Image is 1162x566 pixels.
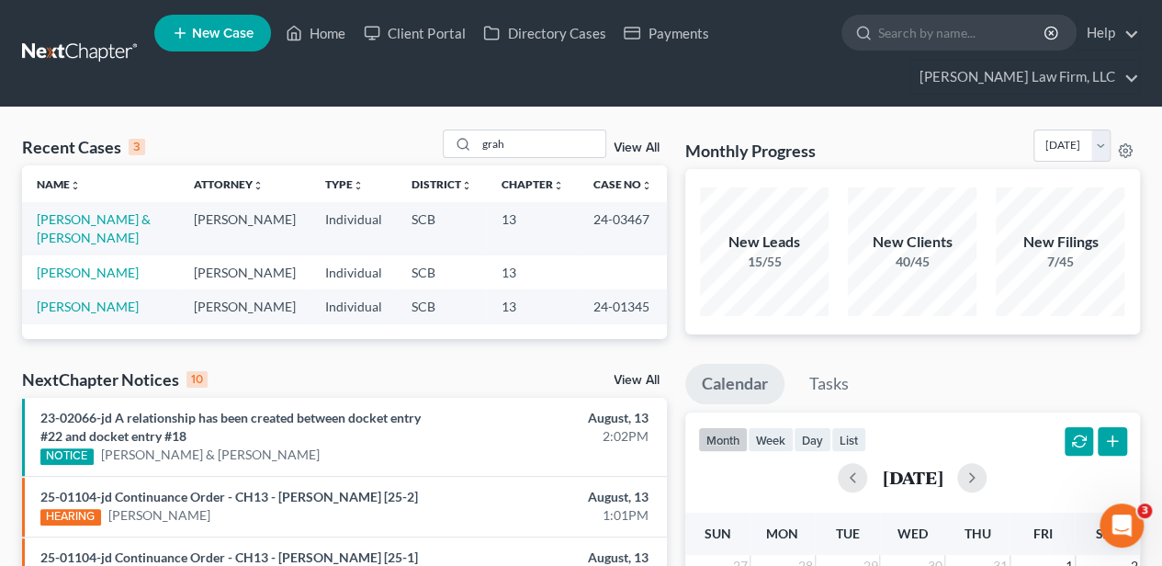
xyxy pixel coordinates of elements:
[253,180,264,191] i: unfold_more
[40,549,418,565] a: 25-01104-jd Continuance Order - CH13 - [PERSON_NAME] [25-1]
[101,446,320,464] a: [PERSON_NAME] & [PERSON_NAME]
[766,526,798,541] span: Mon
[614,374,660,387] a: View All
[457,427,648,446] div: 2:02PM
[579,202,667,255] td: 24-03467
[487,202,579,255] td: 13
[704,526,730,541] span: Sun
[1137,504,1152,518] span: 3
[698,427,748,452] button: month
[579,289,667,323] td: 24-01345
[487,255,579,289] td: 13
[40,410,421,444] a: 23-02066-jd A relationship has been created between docket entry #22 and docket entry #18
[477,130,605,157] input: Search by name...
[1077,17,1139,50] a: Help
[37,211,151,245] a: [PERSON_NAME] & [PERSON_NAME]
[40,509,101,526] div: HEARING
[615,17,717,50] a: Payments
[593,177,652,191] a: Case Nounfold_more
[179,255,310,289] td: [PERSON_NAME]
[848,232,976,253] div: New Clients
[276,17,355,50] a: Home
[685,140,816,162] h3: Monthly Progress
[910,61,1139,94] a: [PERSON_NAME] Law Firm, LLC
[502,177,564,191] a: Chapterunfold_more
[325,177,364,191] a: Typeunfold_more
[412,177,472,191] a: Districtunfold_more
[40,448,94,465] div: NOTICE
[397,202,487,255] td: SCB
[748,427,794,452] button: week
[700,253,829,271] div: 15/55
[794,427,831,452] button: day
[1032,526,1052,541] span: Fri
[457,488,648,506] div: August, 13
[996,232,1124,253] div: New Filings
[831,427,866,452] button: list
[965,526,991,541] span: Thu
[457,409,648,427] div: August, 13
[793,364,865,404] a: Tasks
[1096,526,1119,541] span: Sat
[487,289,579,323] td: 13
[614,141,660,154] a: View All
[310,255,397,289] td: Individual
[474,17,615,50] a: Directory Cases
[835,526,859,541] span: Tue
[192,27,254,40] span: New Case
[179,289,310,323] td: [PERSON_NAME]
[1100,504,1144,548] iframe: Intercom live chat
[897,526,928,541] span: Wed
[108,506,210,525] a: [PERSON_NAME]
[457,506,648,525] div: 1:01PM
[37,265,139,280] a: [PERSON_NAME]
[878,16,1046,50] input: Search by name...
[353,180,364,191] i: unfold_more
[397,255,487,289] td: SCB
[310,202,397,255] td: Individual
[882,468,942,487] h2: [DATE]
[641,180,652,191] i: unfold_more
[355,17,474,50] a: Client Portal
[848,253,976,271] div: 40/45
[461,180,472,191] i: unfold_more
[70,180,81,191] i: unfold_more
[40,489,418,504] a: 25-01104-jd Continuance Order - CH13 - [PERSON_NAME] [25-2]
[700,232,829,253] div: New Leads
[129,139,145,155] div: 3
[194,177,264,191] a: Attorneyunfold_more
[37,177,81,191] a: Nameunfold_more
[22,368,208,391] div: NextChapter Notices
[397,289,487,323] td: SCB
[310,289,397,323] td: Individual
[37,299,139,314] a: [PERSON_NAME]
[996,253,1124,271] div: 7/45
[186,371,208,388] div: 10
[553,180,564,191] i: unfold_more
[179,202,310,255] td: [PERSON_NAME]
[22,136,145,158] div: Recent Cases
[685,364,784,404] a: Calendar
